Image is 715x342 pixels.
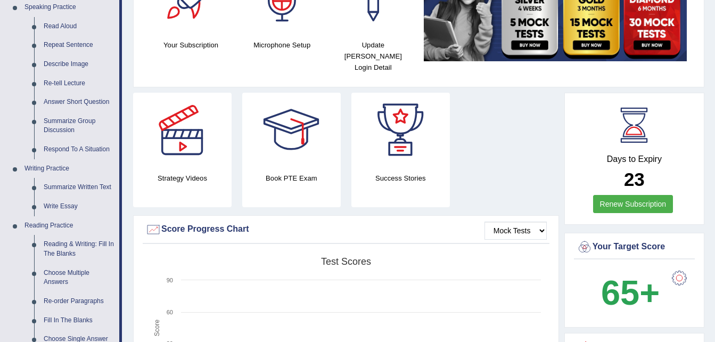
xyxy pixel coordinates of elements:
a: Choose Multiple Answers [39,264,119,292]
a: Fill In The Blanks [39,311,119,330]
a: Answer Short Question [39,93,119,112]
b: 65+ [601,273,660,312]
a: Re-order Paragraphs [39,292,119,311]
h4: Book PTE Exam [242,173,341,184]
a: Writing Practice [20,159,119,178]
a: Describe Image [39,55,119,74]
a: Reading & Writing: Fill In The Blanks [39,235,119,263]
b: 23 [624,169,645,190]
a: Repeat Sentence [39,36,119,55]
text: 90 [167,277,173,283]
h4: Update [PERSON_NAME] Login Detail [333,39,413,73]
h4: Microphone Setup [242,39,322,51]
a: Respond To A Situation [39,140,119,159]
div: Your Target Score [577,239,692,255]
a: Write Essay [39,197,119,216]
a: Reading Practice [20,216,119,235]
a: Summarize Written Text [39,178,119,197]
a: Summarize Group Discussion [39,112,119,140]
a: Read Aloud [39,17,119,36]
tspan: Score [153,320,161,337]
tspan: Test scores [321,256,371,267]
h4: Success Stories [351,173,450,184]
div: Score Progress Chart [145,222,547,238]
h4: Strategy Videos [133,173,232,184]
h4: Days to Expiry [577,154,692,164]
h4: Your Subscription [151,39,231,51]
text: 60 [167,309,173,315]
a: Re-tell Lecture [39,74,119,93]
a: Renew Subscription [593,195,673,213]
